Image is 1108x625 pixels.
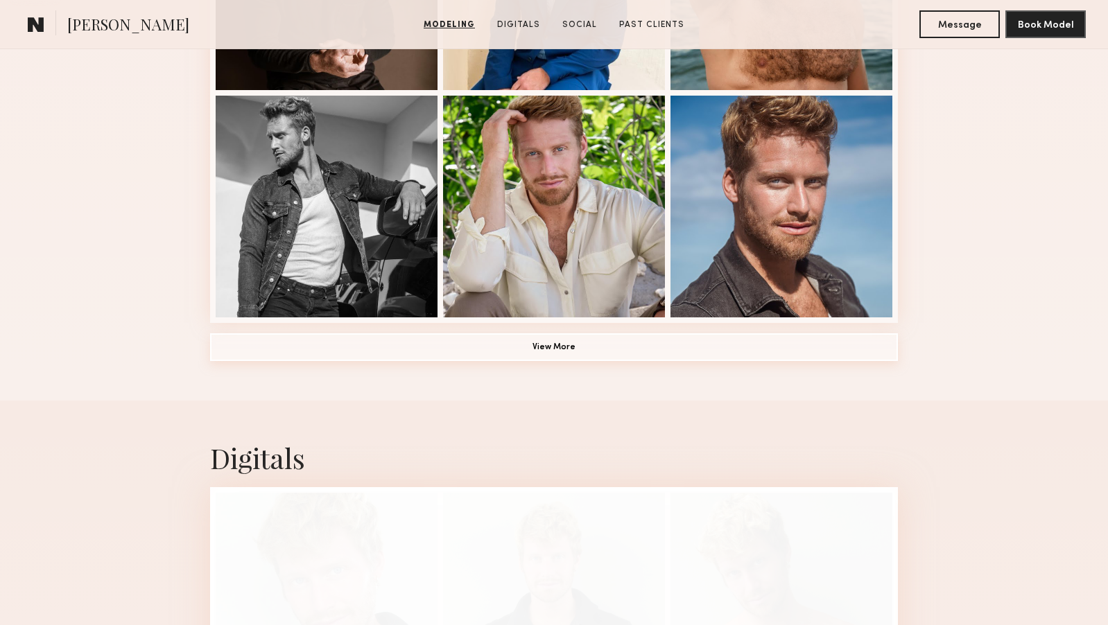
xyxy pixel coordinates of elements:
a: Modeling [418,19,481,31]
div: Digitals [210,439,898,476]
a: Book Model [1005,18,1086,30]
button: Book Model [1005,10,1086,38]
button: Message [919,10,1000,38]
button: View More [210,333,898,361]
span: [PERSON_NAME] [67,14,189,38]
a: Social [557,19,603,31]
a: Digitals [492,19,546,31]
a: Past Clients [614,19,690,31]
